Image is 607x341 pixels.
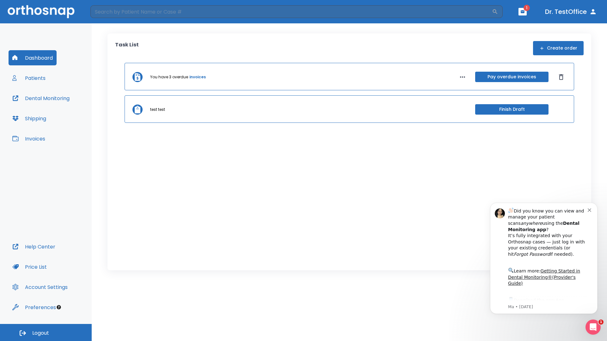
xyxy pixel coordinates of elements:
[598,320,604,325] span: 1
[9,300,60,315] button: Preferences
[543,6,599,17] button: Dr. TestOffice
[475,104,549,115] button: Finish Draft
[481,195,607,338] iframe: Intercom notifications message
[90,5,492,18] input: Search by Patient Name or Case #
[9,239,59,254] button: Help Center
[56,304,62,310] div: Tooltip anchor
[556,72,566,82] button: Dismiss
[189,74,206,80] a: invoices
[9,111,50,126] button: Shipping
[9,279,71,295] button: Account Settings
[9,70,49,86] button: Patients
[150,107,165,112] p: test test
[9,259,51,274] button: Price List
[32,330,49,337] span: Logout
[9,91,73,106] button: Dental Monitoring
[524,5,530,11] span: 1
[533,41,584,55] button: Create order
[586,320,601,335] iframe: Intercom live chat
[115,41,139,55] p: Task List
[475,72,549,82] button: Pay overdue invoices
[8,5,75,18] img: Orthosnap
[150,74,188,80] p: You have 3 overdue
[9,131,49,146] button: Invoices
[9,50,57,65] button: Dashboard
